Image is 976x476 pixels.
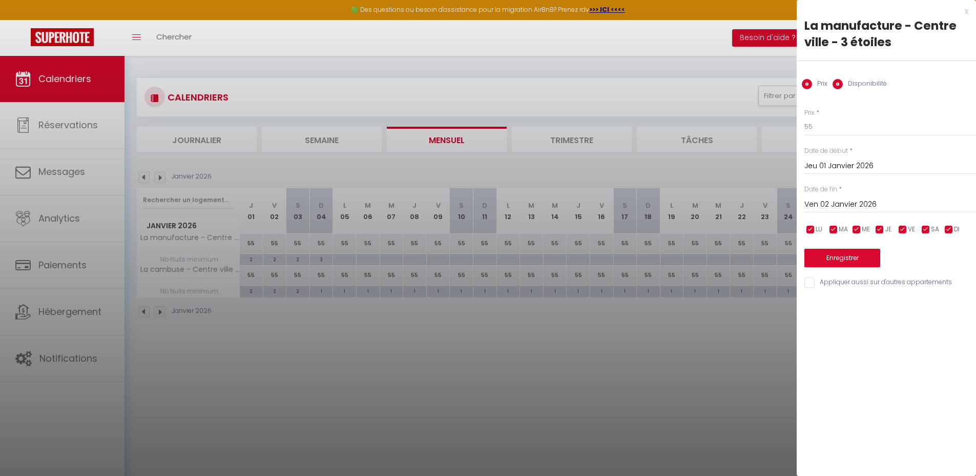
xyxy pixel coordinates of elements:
span: LU [816,225,822,234]
label: Disponibilité [843,79,887,90]
span: JE [885,225,891,234]
label: Date de fin [804,185,837,194]
span: DI [954,225,960,234]
span: MA [839,225,848,234]
label: Prix [804,108,815,118]
span: SA [931,225,939,234]
span: VE [908,225,915,234]
button: Enregistrer [804,249,880,267]
label: Prix [812,79,827,90]
label: Date de début [804,146,848,156]
div: La manufacture - Centre ville - 3 étoiles [804,17,968,50]
div: x [797,5,968,17]
span: ME [862,225,870,234]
